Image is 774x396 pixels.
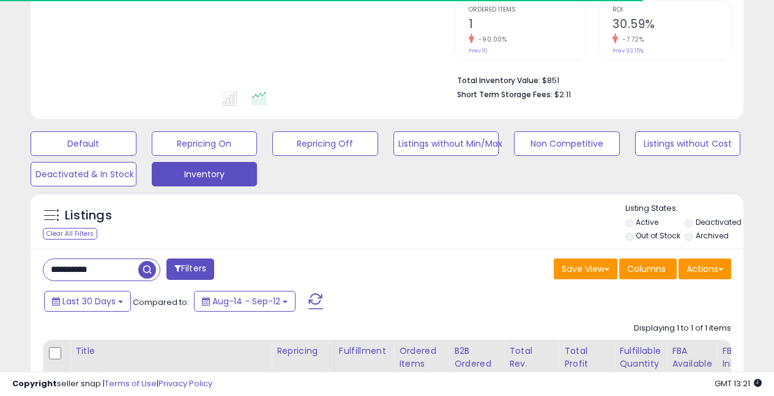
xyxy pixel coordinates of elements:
[62,295,116,307] span: Last 30 Days
[212,295,280,307] span: Aug-14 - Sep-12
[12,378,57,389] strong: Copyright
[194,291,296,312] button: Aug-14 - Sep-12
[457,72,722,87] li: $851
[457,89,553,100] b: Short Term Storage Fees:
[634,323,731,334] div: Displaying 1 to 1 of 1 items
[75,345,266,358] div: Title
[43,228,97,240] div: Clear All Filters
[627,263,666,275] span: Columns
[564,345,609,370] div: Total Profit
[393,131,499,156] button: Listings without Min/Max
[65,207,112,224] h5: Listings
[679,258,731,279] button: Actions
[554,89,571,100] span: $2.11
[635,131,741,156] button: Listings without Cost
[619,258,677,279] button: Columns
[696,230,729,241] label: Archived
[554,258,617,279] button: Save View
[612,7,731,13] span: ROI
[618,35,644,44] small: -7.72%
[636,230,680,241] label: Out of Stock
[625,203,743,215] p: Listing States:
[715,378,762,389] span: 2025-10-13 13:21 GMT
[31,131,136,156] button: Default
[105,378,157,389] a: Terms of Use
[133,296,189,308] span: Compared to:
[469,7,587,13] span: Ordered Items
[619,345,661,370] div: Fulfillable Quantity
[612,17,731,34] h2: 30.59%
[509,345,554,370] div: Total Rev.
[454,345,499,383] div: B2B Ordered Items
[457,75,540,86] b: Total Inventory Value:
[277,345,329,358] div: Repricing
[672,345,712,383] div: FBA Available Qty
[12,378,212,390] div: seller snap | |
[514,131,620,156] button: Non Competitive
[166,258,214,280] button: Filters
[152,162,258,186] button: Inventory
[722,345,759,383] div: FBA inbound Qty
[272,131,378,156] button: Repricing Off
[399,345,444,370] div: Ordered Items
[31,162,136,186] button: Deactivated & In Stock
[469,17,587,34] h2: 1
[158,378,212,389] a: Privacy Policy
[696,217,742,227] label: Deactivated
[474,35,507,44] small: -90.00%
[612,47,644,54] small: Prev: 33.15%
[636,217,658,227] label: Active
[44,291,131,312] button: Last 30 Days
[152,131,258,156] button: Repricing On
[339,345,389,358] div: Fulfillment
[469,47,488,54] small: Prev: 10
